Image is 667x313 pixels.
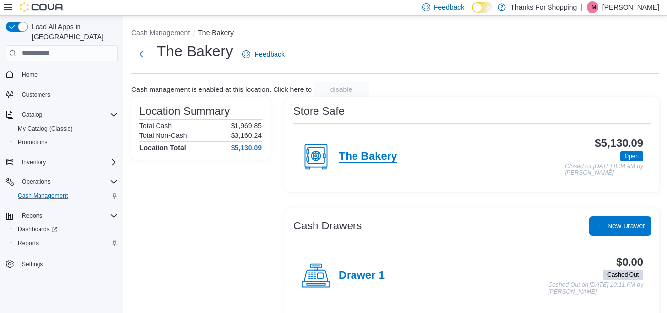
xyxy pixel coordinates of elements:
[18,210,118,222] span: Reports
[14,224,118,235] span: Dashboards
[22,111,42,119] span: Catalog
[18,109,46,121] button: Catalog
[339,269,385,282] h4: Drawer 1
[139,122,172,130] h6: Total Cash
[616,256,643,268] h3: $0.00
[18,68,118,81] span: Home
[2,155,121,169] button: Inventory
[22,178,51,186] span: Operations
[254,49,284,59] span: Feedback
[14,190,118,202] span: Cash Management
[238,45,288,64] a: Feedback
[14,136,118,148] span: Promotions
[22,260,43,268] span: Settings
[18,69,41,81] a: Home
[22,91,50,99] span: Customers
[293,220,362,232] h3: Cash Drawers
[18,89,54,101] a: Customers
[22,71,38,79] span: Home
[6,63,118,297] nav: Complex example
[2,67,121,82] button: Home
[603,270,643,280] span: Cashed Out
[14,136,52,148] a: Promotions
[18,156,118,168] span: Inventory
[602,1,659,13] p: [PERSON_NAME]
[589,216,651,236] button: New Drawer
[14,224,61,235] a: Dashboards
[434,2,464,12] span: Feedback
[548,282,643,295] p: Cashed Out on [DATE] 10:11 PM by [PERSON_NAME]
[620,151,643,161] span: Open
[131,45,151,64] button: Next
[581,1,583,13] p: |
[2,88,121,102] button: Customers
[231,144,262,152] h4: $5,130.09
[10,189,121,203] button: Cash Management
[587,1,598,13] div: Liam Mcauley
[14,190,72,202] a: Cash Management
[18,156,50,168] button: Inventory
[472,2,493,13] input: Dark Mode
[139,132,187,139] h6: Total Non-Cash
[510,1,577,13] p: Thanks For Shopping
[595,137,643,149] h3: $5,130.09
[2,256,121,270] button: Settings
[2,175,121,189] button: Operations
[565,163,643,177] p: Closed on [DATE] 8:34 AM by [PERSON_NAME]
[131,29,190,37] button: Cash Management
[10,135,121,149] button: Promotions
[18,138,48,146] span: Promotions
[131,86,312,93] p: Cash management is enabled at this location. Click here to
[314,82,369,97] button: disable
[18,225,57,233] span: Dashboards
[625,152,639,161] span: Open
[10,236,121,250] button: Reports
[231,132,262,139] p: $3,160.24
[198,29,234,37] button: The Bakery
[339,150,397,163] h4: The Bakery
[18,210,46,222] button: Reports
[139,105,230,117] h3: Location Summary
[231,122,262,130] p: $1,969.85
[14,123,77,134] a: My Catalog (Classic)
[14,237,42,249] a: Reports
[14,123,118,134] span: My Catalog (Classic)
[18,239,39,247] span: Reports
[607,221,645,231] span: New Drawer
[589,1,597,13] span: LM
[10,223,121,236] a: Dashboards
[10,122,121,135] button: My Catalog (Classic)
[2,108,121,122] button: Catalog
[22,212,42,220] span: Reports
[18,176,55,188] button: Operations
[18,257,118,269] span: Settings
[157,42,233,61] h1: The Bakery
[131,28,659,40] nav: An example of EuiBreadcrumbs
[139,144,186,152] h4: Location Total
[607,270,639,279] span: Cashed Out
[18,125,73,133] span: My Catalog (Classic)
[2,209,121,223] button: Reports
[14,237,118,249] span: Reports
[18,192,68,200] span: Cash Management
[20,2,64,12] img: Cova
[18,109,118,121] span: Catalog
[18,176,118,188] span: Operations
[330,85,352,94] span: disable
[18,89,118,101] span: Customers
[18,258,47,270] a: Settings
[293,105,345,117] h3: Store Safe
[22,158,46,166] span: Inventory
[28,22,118,42] span: Load All Apps in [GEOGRAPHIC_DATA]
